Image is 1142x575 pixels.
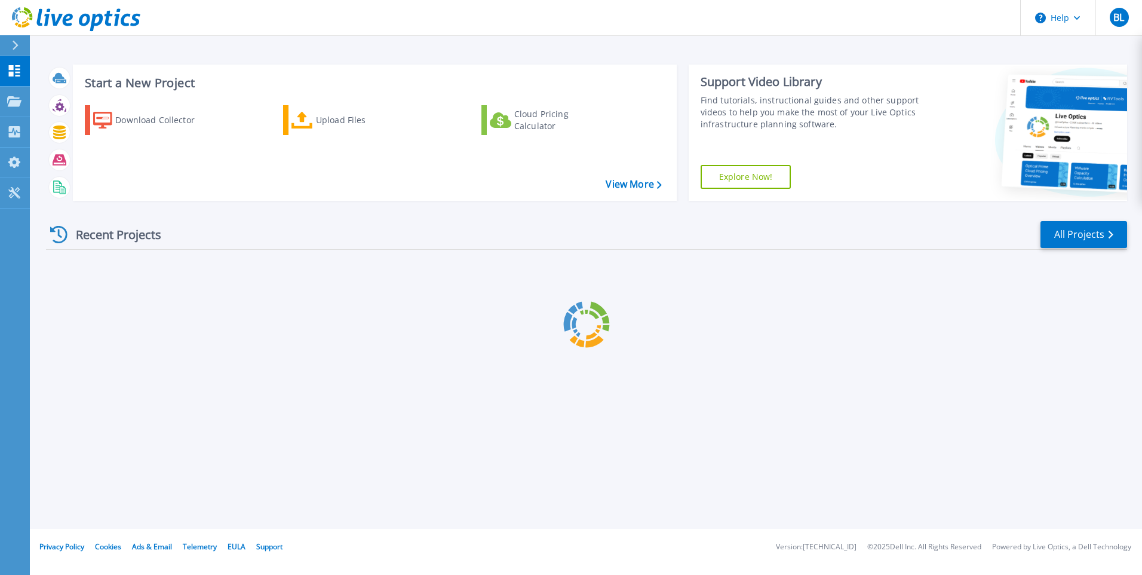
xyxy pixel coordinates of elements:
div: Cloud Pricing Calculator [514,108,610,132]
a: Cookies [95,542,121,552]
a: Privacy Policy [39,542,84,552]
div: Find tutorials, instructional guides and other support videos to help you make the most of your L... [701,94,924,130]
li: Version: [TECHNICAL_ID] [776,543,856,551]
div: Download Collector [115,108,211,132]
div: Recent Projects [46,220,177,249]
a: Cloud Pricing Calculator [481,105,615,135]
a: Ads & Email [132,542,172,552]
div: Upload Files [316,108,412,132]
li: © 2025 Dell Inc. All Rights Reserved [867,543,981,551]
div: Support Video Library [701,74,924,90]
a: Explore Now! [701,165,791,189]
a: All Projects [1040,221,1127,248]
a: Upload Files [283,105,416,135]
a: Download Collector [85,105,218,135]
a: View More [606,179,661,190]
a: EULA [228,542,245,552]
li: Powered by Live Optics, a Dell Technology [992,543,1131,551]
a: Telemetry [183,542,217,552]
a: Support [256,542,283,552]
h3: Start a New Project [85,77,661,90]
span: BL [1113,13,1124,22]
